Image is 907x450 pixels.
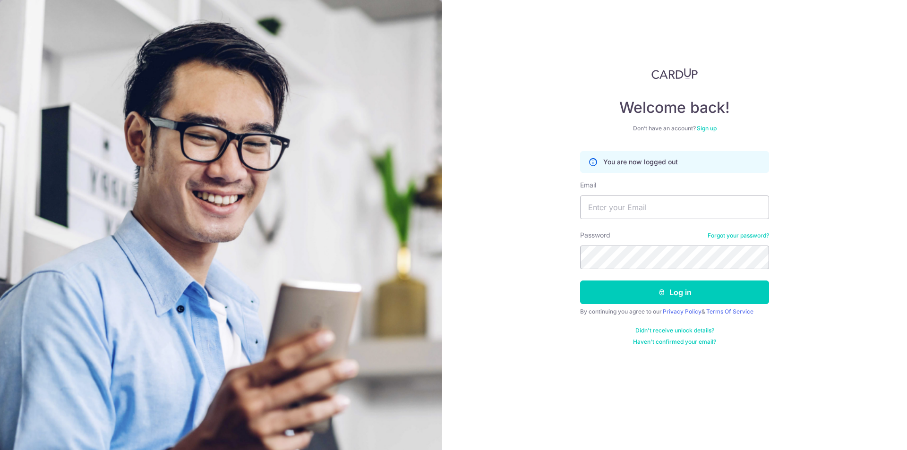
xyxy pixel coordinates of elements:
[697,125,717,132] a: Sign up
[580,280,769,304] button: Log in
[580,180,596,190] label: Email
[580,125,769,132] div: Don’t have an account?
[580,195,769,219] input: Enter your Email
[633,338,716,346] a: Haven't confirmed your email?
[635,327,714,334] a: Didn't receive unlock details?
[706,308,753,315] a: Terms Of Service
[708,232,769,239] a: Forgot your password?
[580,98,769,117] h4: Welcome back!
[603,157,678,167] p: You are now logged out
[651,68,698,79] img: CardUp Logo
[580,230,610,240] label: Password
[663,308,702,315] a: Privacy Policy
[580,308,769,315] div: By continuing you agree to our &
